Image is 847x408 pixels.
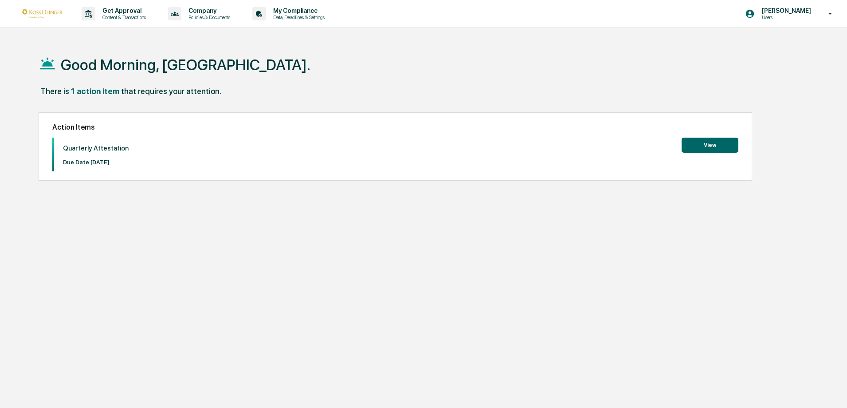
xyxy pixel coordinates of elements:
[266,7,329,14] p: My Compliance
[181,7,235,14] p: Company
[61,56,310,74] h1: Good Morning, [GEOGRAPHIC_DATA].
[52,123,738,131] h2: Action Items
[63,159,129,166] p: Due Date: [DATE]
[181,14,235,20] p: Policies & Documents
[682,140,738,149] a: View
[682,138,738,153] button: View
[63,144,129,152] p: Quarterly Attestation
[95,7,150,14] p: Get Approval
[121,87,221,96] div: that requires your attention.
[71,87,119,96] div: 1 action item
[40,87,69,96] div: There is
[21,9,64,18] img: logo
[266,14,329,20] p: Data, Deadlines & Settings
[95,14,150,20] p: Content & Transactions
[755,14,816,20] p: Users
[755,7,816,14] p: [PERSON_NAME]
